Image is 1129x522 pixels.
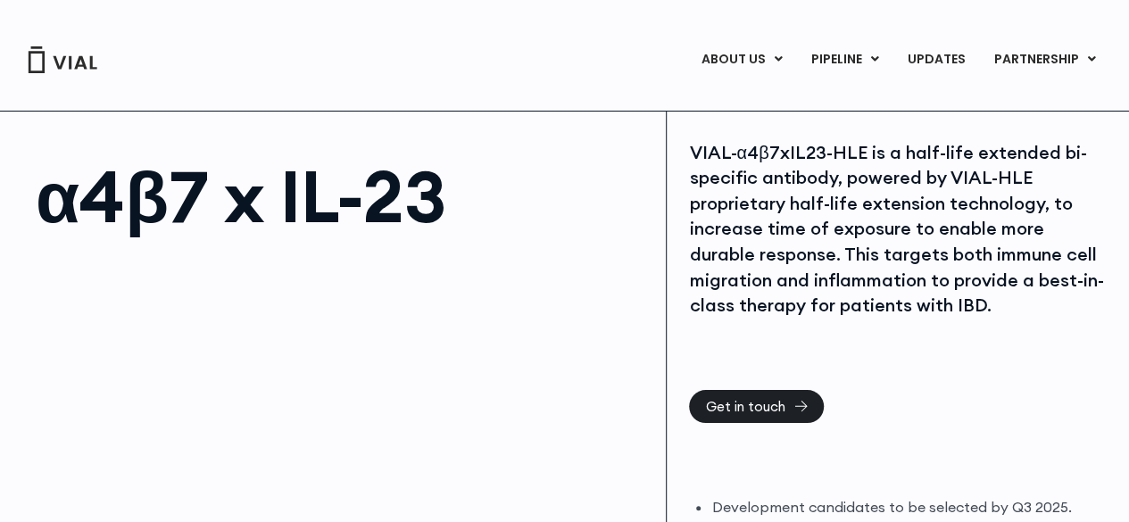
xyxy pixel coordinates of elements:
[797,45,892,75] a: PIPELINEMenu Toggle
[711,497,1107,518] li: Development candidates to be selected by Q3 2025.
[36,161,648,232] h1: α4β7 x IL-23
[689,390,824,423] a: Get in touch
[893,45,979,75] a: UPDATES
[27,46,98,73] img: Vial Logo
[689,140,1107,319] div: VIAL-α4β7xIL23-HLE is a half-life extended bi-specific antibody, powered by VIAL-HLE proprietary ...
[705,400,784,413] span: Get in touch
[687,45,796,75] a: ABOUT USMenu Toggle
[980,45,1110,75] a: PARTNERSHIPMenu Toggle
